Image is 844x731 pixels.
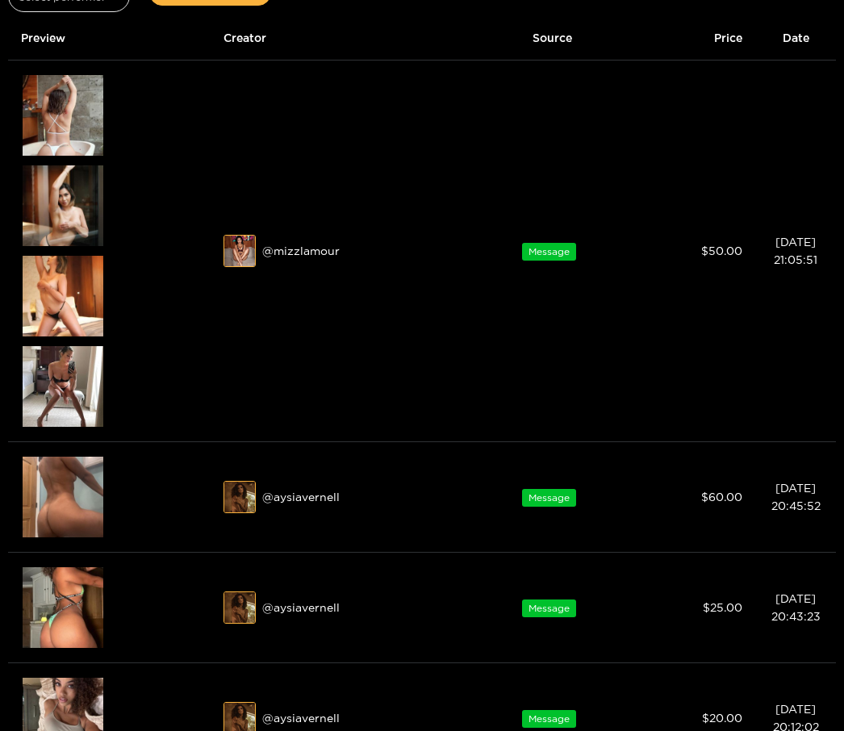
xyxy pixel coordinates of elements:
div: @ mizzlamour [224,236,460,268]
th: Date [755,17,836,61]
span: $ 50.00 [701,245,742,257]
th: Creator [211,17,473,61]
span: [DATE] 20:43:23 [771,593,821,623]
th: Price [632,17,755,61]
span: $ 60.00 [701,491,742,503]
span: Message [522,244,576,261]
span: [DATE] 20:45:52 [771,482,821,512]
span: Message [522,711,576,729]
span: [DATE] 21:05:51 [774,236,817,266]
span: Message [522,600,576,618]
th: Source [473,17,632,61]
div: @ aysiavernell [224,482,460,514]
img: duwjb-whatsapp-image-2025-03-14-at-5-15-49-pm.jpeg [224,482,257,515]
span: $ 20.00 [702,712,742,725]
span: $ 25.00 [703,602,742,614]
div: @ aysiavernell [224,592,460,624]
th: Preview [8,17,211,61]
img: duwjb-whatsapp-image-2025-03-14-at-5-15-49-pm.jpeg [224,593,257,625]
img: exyfm-whatsapp-image-2024-08-15-at-3-23-41-pm.jpeg [224,236,257,269]
span: Message [522,490,576,508]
